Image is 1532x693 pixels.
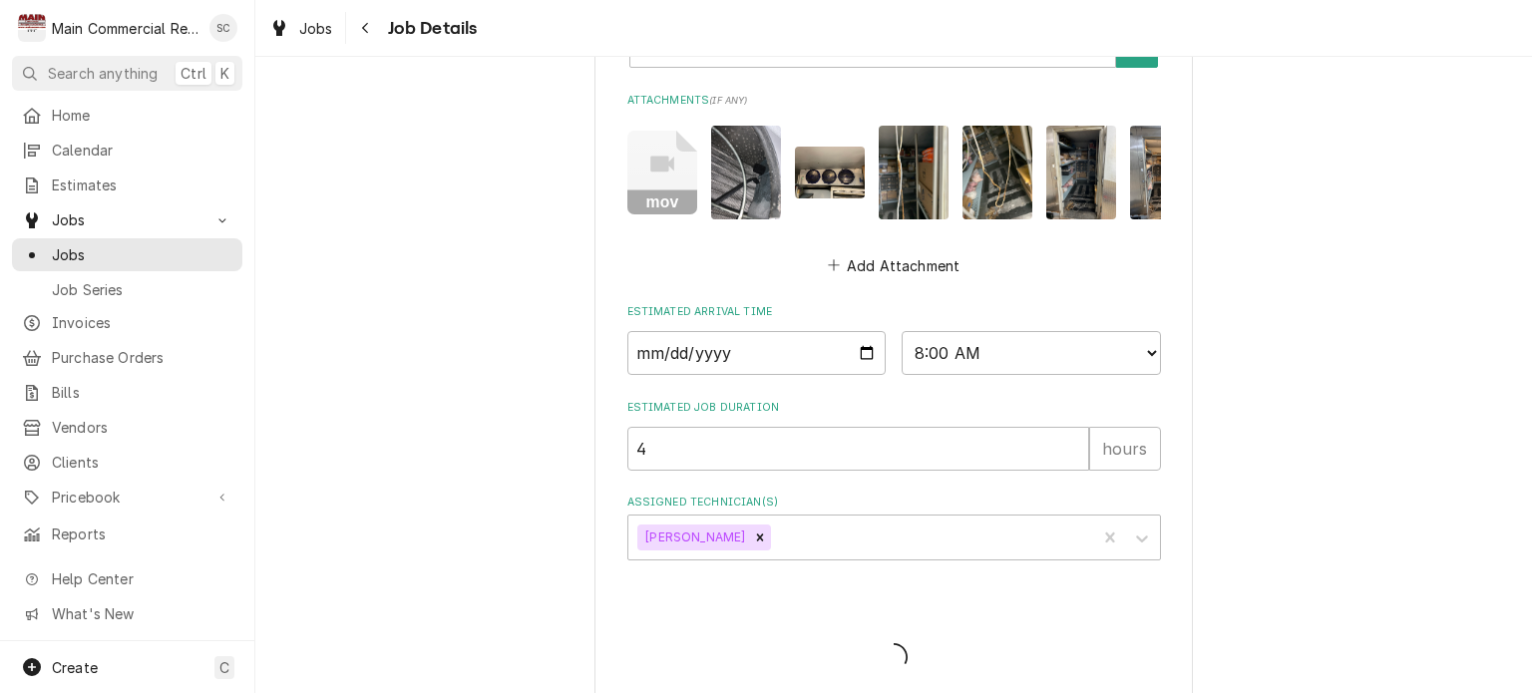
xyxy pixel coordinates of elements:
[962,126,1032,218] img: uc9oJy9QVKSX9qRSxn2n
[209,14,237,42] div: Sharon Campbell's Avatar
[299,18,333,39] span: Jobs
[209,14,237,42] div: SC
[18,14,46,42] div: Main Commercial Refrigeration Service's Avatar
[1046,126,1116,218] img: M9pXnLjDTWH2NV9s8TUg
[12,562,242,595] a: Go to Help Center
[627,495,1161,511] label: Assigned Technician(s)
[48,63,158,84] span: Search anything
[52,417,232,438] span: Vendors
[627,304,1161,320] label: Estimated Arrival Time
[350,12,382,44] button: Navigate back
[627,400,1161,416] label: Estimated Job Duration
[12,411,242,444] a: Vendors
[181,63,206,84] span: Ctrl
[824,251,963,279] button: Add Attachment
[52,487,202,508] span: Pricebook
[52,347,232,368] span: Purchase Orders
[880,637,908,679] span: Loading...
[12,169,242,201] a: Estimates
[627,400,1161,471] div: Estimated Job Duration
[52,174,232,195] span: Estimates
[1089,427,1161,471] div: hours
[902,331,1161,375] select: Time Select
[12,597,242,630] a: Go to What's New
[12,56,242,91] button: Search anythingCtrlK
[12,238,242,271] a: Jobs
[12,99,242,132] a: Home
[627,331,887,375] input: Date
[261,12,341,45] a: Jobs
[52,659,98,676] span: Create
[711,126,781,218] img: skBLJAYzSs2xUx18DIbC
[627,93,1161,109] label: Attachments
[52,312,232,333] span: Invoices
[709,95,747,106] span: ( if any )
[12,306,242,339] a: Invoices
[627,93,1161,279] div: Attachments
[52,568,230,589] span: Help Center
[52,382,232,403] span: Bills
[52,105,232,126] span: Home
[12,481,242,514] a: Go to Pricebook
[52,244,232,265] span: Jobs
[12,341,242,374] a: Purchase Orders
[1130,126,1200,218] img: hPHtShfFQx6aDMl1eXp2
[52,603,230,624] span: What's New
[12,446,242,479] a: Clients
[52,209,202,230] span: Jobs
[18,14,46,42] div: M
[749,524,771,550] div: Remove Dorian Wertz
[52,523,232,544] span: Reports
[52,140,232,161] span: Calendar
[627,304,1161,375] div: Estimated Arrival Time
[627,495,1161,559] div: Assigned Technician(s)
[637,524,749,550] div: [PERSON_NAME]
[219,657,229,678] span: C
[879,126,949,218] img: YQeSihphRnQs86BGh8AR
[220,63,229,84] span: K
[12,518,242,550] a: Reports
[52,452,232,473] span: Clients
[627,126,697,218] button: mov
[12,376,242,409] a: Bills
[52,18,198,39] div: Main Commercial Refrigeration Service
[52,279,232,300] span: Job Series
[795,147,865,199] img: coicpneuSKmn06OmoOkK
[12,273,242,306] a: Job Series
[12,134,242,167] a: Calendar
[12,203,242,236] a: Go to Jobs
[382,15,478,42] span: Job Details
